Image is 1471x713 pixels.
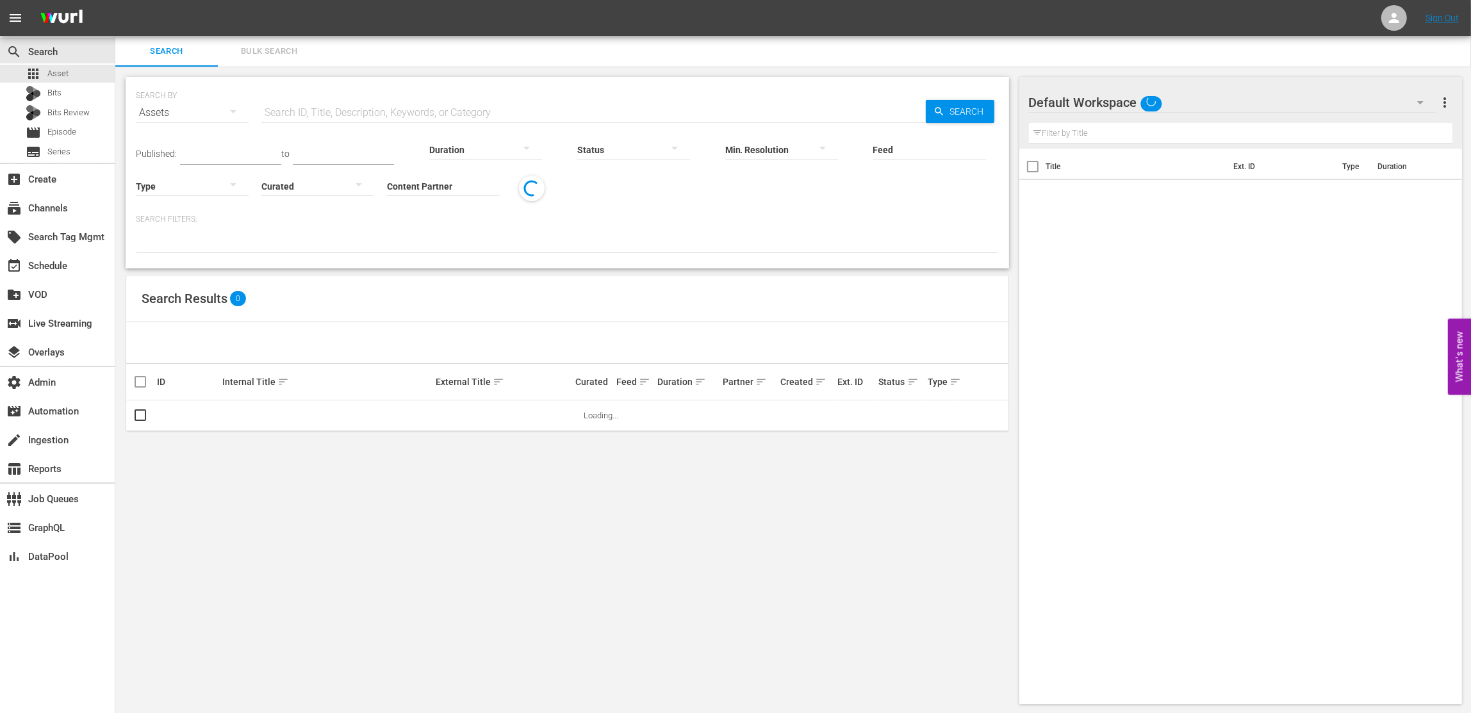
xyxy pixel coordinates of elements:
span: sort [639,376,650,388]
span: Bits Review [47,106,90,119]
div: External Title [436,374,571,389]
span: sort [815,376,826,388]
button: more_vert [1437,87,1452,118]
div: Duration [657,374,719,389]
span: sort [949,376,961,388]
span: Loading... [584,411,618,420]
span: Automation [6,404,22,419]
button: Open Feedback Widget [1448,318,1471,395]
span: Series [47,145,70,158]
span: Search [6,44,22,60]
span: more_vert [1437,95,1452,110]
span: Search [945,100,994,123]
span: 0 [230,291,246,306]
th: Type [1335,149,1370,184]
th: Title [1046,149,1226,184]
span: Asset [26,66,41,81]
span: sort [493,376,504,388]
th: Ext. ID [1226,149,1335,184]
button: Search [926,100,994,123]
span: DataPool [6,549,22,564]
span: Admin [6,375,22,390]
span: Live Streaming [6,316,22,331]
span: sort [755,376,767,388]
span: Job Queues [6,491,22,507]
span: Bits [47,86,62,99]
div: Feed [616,374,653,389]
span: Create [6,172,22,187]
span: Episode [26,125,41,140]
div: Bits Review [26,105,41,120]
div: Internal Title [222,374,432,389]
span: Search Results [142,291,227,306]
span: sort [277,376,289,388]
div: ID [157,377,218,387]
span: sort [694,376,706,388]
span: Asset [47,67,69,80]
span: Schedule [6,258,22,274]
span: Channels [6,201,22,216]
div: Bits [26,86,41,101]
a: Sign Out [1426,13,1459,23]
div: Assets [136,95,249,131]
div: Partner [723,374,777,389]
th: Duration [1370,149,1447,184]
img: ans4CAIJ8jUAAAAAAAAAAAAAAAAAAAAAAAAgQb4GAAAAAAAAAAAAAAAAAAAAAAAAJMjXAAAAAAAAAAAAAAAAAAAAAAAAgAT5G... [31,3,92,33]
div: Status [879,374,925,389]
span: Bulk Search [226,44,313,59]
span: to [281,149,290,159]
span: VOD [6,287,22,302]
span: Reports [6,461,22,477]
span: Search Tag Mgmt [6,229,22,245]
span: Series [26,144,41,160]
p: Search Filters: [136,214,999,225]
span: menu [8,10,23,26]
div: Type [928,374,957,389]
div: Default Workspace [1029,85,1436,120]
span: Published: [136,149,177,159]
span: Ingestion [6,432,22,448]
div: Ext. ID [838,377,875,387]
span: Overlays [6,345,22,360]
div: Created [780,374,834,389]
span: GraphQL [6,520,22,536]
span: sort [907,376,919,388]
span: Episode [47,126,76,138]
div: Curated [575,377,612,387]
span: Search [123,44,210,59]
